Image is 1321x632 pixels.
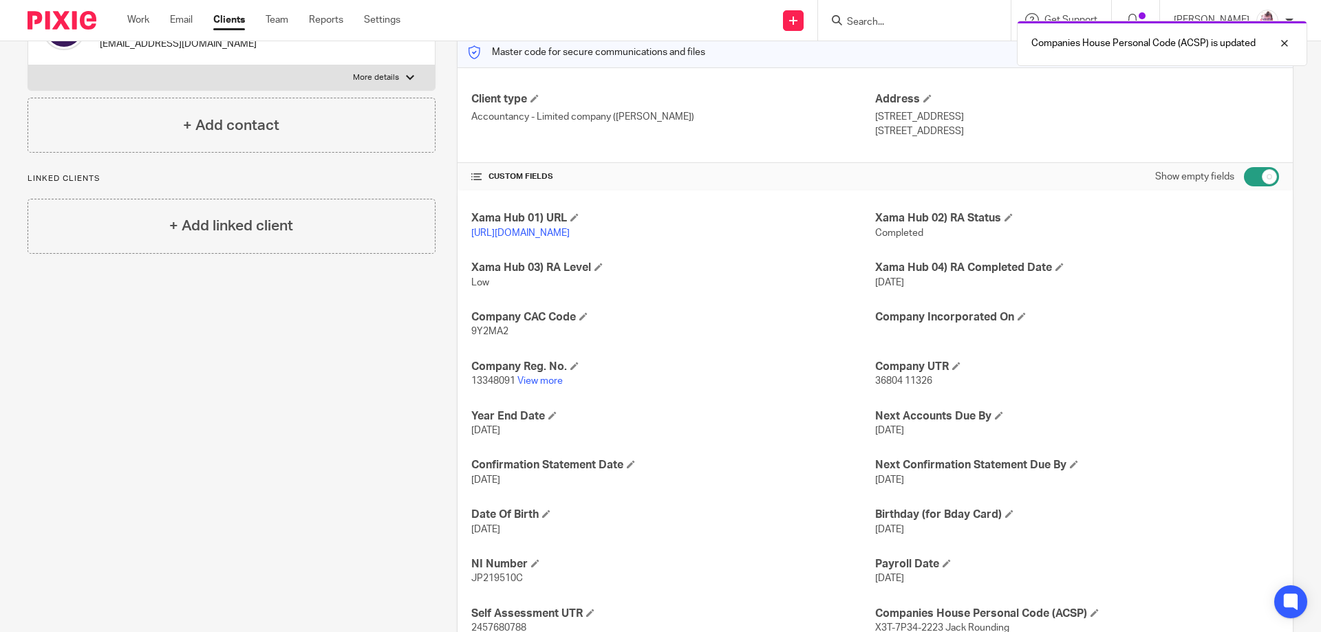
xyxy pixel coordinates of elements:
[471,211,875,226] h4: Xama Hub 01) URL
[1155,170,1234,184] label: Show empty fields
[875,574,904,583] span: [DATE]
[875,557,1279,571] h4: Payroll Date
[875,92,1279,107] h4: Address
[471,228,570,238] a: [URL][DOMAIN_NAME]
[183,115,279,136] h4: + Add contact
[471,607,875,621] h4: Self Assessment UTR
[471,508,875,522] h4: Date Of Birth
[468,45,705,59] p: Master code for secure communications and files
[875,278,904,287] span: [DATE]
[471,376,515,386] span: 13348091
[471,171,875,182] h4: CUSTOM FIELDS
[471,327,508,336] span: 9Y2MA2
[471,261,875,275] h4: Xama Hub 03) RA Level
[213,13,245,27] a: Clients
[471,525,500,534] span: [DATE]
[170,13,193,27] a: Email
[875,409,1279,424] h4: Next Accounts Due By
[28,11,96,30] img: Pixie
[364,13,400,27] a: Settings
[875,508,1279,522] h4: Birthday (for Bday Card)
[875,607,1279,621] h4: Companies House Personal Code (ACSP)
[169,215,293,237] h4: + Add linked client
[471,92,875,107] h4: Client type
[1031,36,1256,50] p: Companies House Personal Code (ACSP) is updated
[471,475,500,485] span: [DATE]
[309,13,343,27] a: Reports
[875,360,1279,374] h4: Company UTR
[100,37,257,51] p: [EMAIL_ADDRESS][DOMAIN_NAME]
[471,310,875,325] h4: Company CAC Code
[127,13,149,27] a: Work
[875,376,932,386] span: 36804 11326
[875,261,1279,275] h4: Xama Hub 04) RA Completed Date
[875,310,1279,325] h4: Company Incorporated On
[471,409,875,424] h4: Year End Date
[471,110,875,124] p: Accountancy - Limited company ([PERSON_NAME])
[471,458,875,472] h4: Confirmation Statement Date
[875,124,1279,138] p: [STREET_ADDRESS]
[875,110,1279,124] p: [STREET_ADDRESS]
[353,72,399,83] p: More details
[875,228,923,238] span: Completed
[1256,10,1278,32] img: KD3.png
[517,376,563,386] a: View more
[471,574,523,583] span: JP219510C
[471,360,875,374] h4: Company Reg. No.
[28,173,436,184] p: Linked clients
[471,426,500,435] span: [DATE]
[875,211,1279,226] h4: Xama Hub 02) RA Status
[471,557,875,571] h4: NI Number
[471,278,489,287] span: Low
[266,13,288,27] a: Team
[875,458,1279,472] h4: Next Confirmation Statement Due By
[875,475,904,485] span: [DATE]
[875,426,904,435] span: [DATE]
[875,525,904,534] span: [DATE]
